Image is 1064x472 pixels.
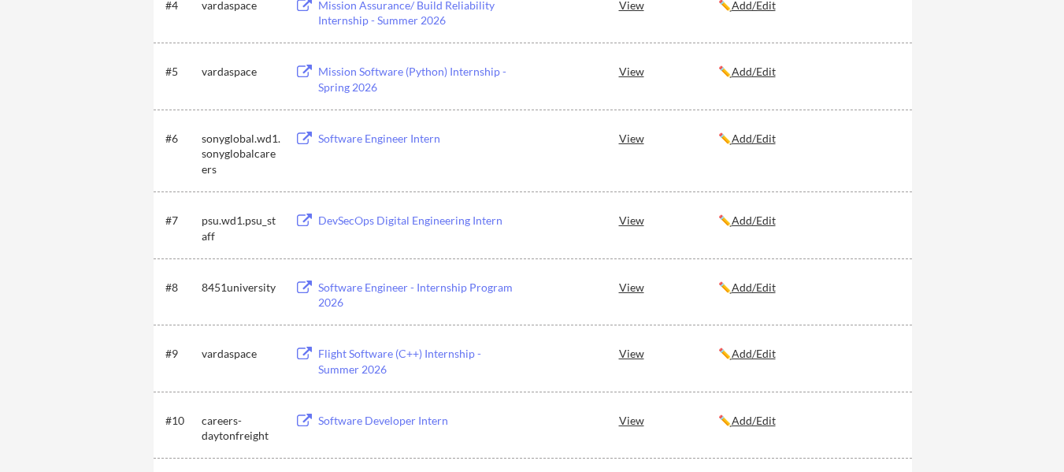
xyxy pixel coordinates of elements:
div: View [619,339,718,367]
div: #6 [165,131,196,147]
div: Software Developer Intern [318,413,513,429]
div: View [619,206,718,234]
div: #5 [165,64,196,80]
div: vardaspace [202,346,280,362]
div: #10 [165,413,196,429]
div: ✏️ [718,280,898,295]
div: View [619,57,718,85]
u: Add/Edit [732,347,776,360]
u: Add/Edit [732,214,776,227]
div: Software Engineer - Internship Program 2026 [318,280,513,310]
div: ✏️ [718,64,898,80]
div: #7 [165,213,196,229]
div: sonyglobal.wd1.sonyglobalcareers [202,131,280,177]
div: #8 [165,280,196,295]
div: View [619,406,718,434]
div: View [619,273,718,301]
div: DevSecOps Digital Engineering Intern [318,213,513,229]
div: Mission Software (Python) Internship - Spring 2026 [318,64,513,95]
div: psu.wd1.psu_staff [202,213,280,243]
u: Add/Edit [732,281,776,294]
div: #9 [165,346,196,362]
div: careers-daytonfreight [202,413,280,444]
div: vardaspace [202,64,280,80]
div: ✏️ [718,413,898,429]
div: ✏️ [718,213,898,229]
div: 8451university [202,280,280,295]
div: ✏️ [718,346,898,362]
u: Add/Edit [732,414,776,427]
div: View [619,124,718,152]
div: ✏️ [718,131,898,147]
div: Flight Software (C++) Internship - Summer 2026 [318,346,513,377]
u: Add/Edit [732,65,776,78]
u: Add/Edit [732,132,776,145]
div: Software Engineer Intern [318,131,513,147]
